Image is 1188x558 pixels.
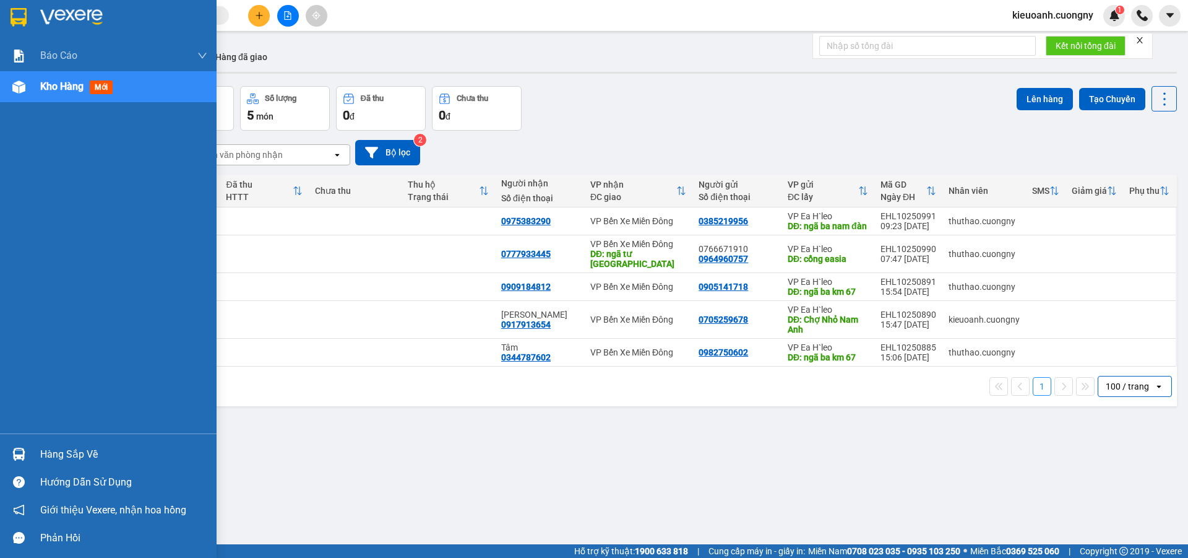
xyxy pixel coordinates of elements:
[408,180,478,190] div: Thu hộ
[949,282,1020,292] div: thuthao.cuongny
[788,180,858,190] div: VP gửi
[248,5,270,27] button: plus
[949,186,1020,196] div: Nhân viên
[457,94,488,103] div: Chưa thu
[1065,175,1123,207] th: Toggle SortBy
[226,180,293,190] div: Đã thu
[283,11,292,20] span: file-add
[408,192,478,202] div: Trạng thái
[414,134,426,146] sup: 2
[40,81,84,92] span: Kho hàng
[963,549,967,554] span: ⚪️
[699,216,748,226] div: 0385219956
[355,140,420,165] button: Bộ lọc
[312,11,321,20] span: aim
[1056,39,1116,53] span: Kết nối tổng đài
[265,94,296,103] div: Số lượng
[949,347,1020,357] div: thuthao.cuongny
[699,244,775,254] div: 0766671910
[699,192,775,202] div: Số điện thoại
[574,544,688,558] span: Hỗ trợ kỹ thuật:
[880,211,936,221] div: EHL10250991
[1072,186,1107,196] div: Giảm giá
[40,502,186,518] span: Giới thiệu Vexere, nhận hoa hồng
[880,342,936,352] div: EHL10250885
[501,310,578,320] div: Hải Anh
[12,81,25,94] img: warehouse-icon
[501,193,578,203] div: Số điện thoại
[880,320,936,329] div: 15:47 [DATE]
[12,448,25,461] img: warehouse-icon
[350,111,355,121] span: đ
[1109,10,1120,21] img: icon-new-feature
[1135,36,1144,45] span: close
[880,244,936,254] div: EHL10250990
[501,342,578,352] div: Tâm
[880,254,936,264] div: 07:47 [DATE]
[220,175,309,207] th: Toggle SortBy
[788,244,868,254] div: VP Ea H`leo
[847,546,960,556] strong: 0708 023 035 - 0935 103 250
[1033,377,1051,396] button: 1
[590,249,686,269] div: DĐ: ngã tư chợ đình
[1117,6,1122,14] span: 1
[226,192,293,202] div: HTTT
[880,287,936,297] div: 15:54 [DATE]
[306,5,327,27] button: aim
[40,445,207,464] div: Hàng sắp về
[205,42,277,72] button: Hàng đã giao
[197,149,283,161] div: Chọn văn phòng nhận
[1123,175,1176,207] th: Toggle SortBy
[590,192,676,202] div: ĐC giao
[13,476,25,488] span: question-circle
[880,310,936,320] div: EHL10250890
[590,315,686,325] div: VP Bến Xe Miền Đông
[708,544,805,558] span: Cung cấp máy in - giấy in:
[501,216,551,226] div: 0975383290
[11,8,27,27] img: logo-vxr
[501,178,578,188] div: Người nhận
[501,352,551,362] div: 0344787602
[788,254,868,264] div: DĐ: cổng easia
[361,94,384,103] div: Đã thu
[1046,36,1126,56] button: Kết nối tổng đài
[880,180,926,190] div: Mã GD
[13,532,25,544] span: message
[880,221,936,231] div: 09:23 [DATE]
[439,108,445,123] span: 0
[699,315,748,325] div: 0705259678
[880,277,936,287] div: EHL10250891
[1032,186,1049,196] div: SMS
[584,175,692,207] th: Toggle SortBy
[788,305,868,315] div: VP Ea H`leo
[699,254,748,264] div: 0964960757
[277,5,299,27] button: file-add
[788,315,868,334] div: DĐ: Chợ Nhỏ Nam Anh
[590,216,686,226] div: VP Bến Xe Miền Đông
[788,277,868,287] div: VP Ea H`leo
[699,180,775,190] div: Người gửi
[788,192,858,202] div: ĐC lấy
[1026,175,1065,207] th: Toggle SortBy
[635,546,688,556] strong: 1900 633 818
[949,249,1020,259] div: thuthao.cuongny
[256,111,273,121] span: món
[402,175,494,207] th: Toggle SortBy
[1129,186,1160,196] div: Phụ thu
[501,320,551,329] div: 0917913654
[788,352,868,362] div: DĐ: ngã ba km 67
[40,48,77,63] span: Báo cáo
[874,175,942,207] th: Toggle SortBy
[1006,546,1059,556] strong: 0369 525 060
[1159,5,1181,27] button: caret-down
[1137,10,1148,21] img: phone-icon
[1069,544,1070,558] span: |
[699,282,748,292] div: 0905141718
[1154,381,1164,391] svg: open
[880,352,936,362] div: 15:06 [DATE]
[343,108,350,123] span: 0
[699,347,748,357] div: 0982750602
[1002,7,1103,23] span: kieuoanh.cuongny
[1119,547,1128,556] span: copyright
[590,282,686,292] div: VP Bến Xe Miền Đông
